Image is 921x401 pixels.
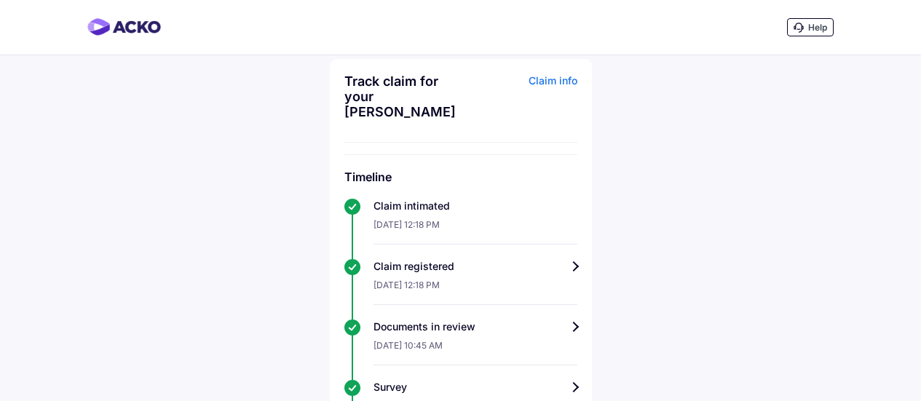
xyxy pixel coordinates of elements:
[373,380,577,394] div: Survey
[808,22,827,33] span: Help
[465,74,577,130] div: Claim info
[373,319,577,334] div: Documents in review
[373,334,577,365] div: [DATE] 10:45 AM
[373,259,577,274] div: Claim registered
[344,74,457,119] div: Track claim for your [PERSON_NAME]
[87,18,161,36] img: horizontal-gradient.png
[344,170,577,184] h6: Timeline
[373,274,577,305] div: [DATE] 12:18 PM
[373,199,577,213] div: Claim intimated
[373,213,577,245] div: [DATE] 12:18 PM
